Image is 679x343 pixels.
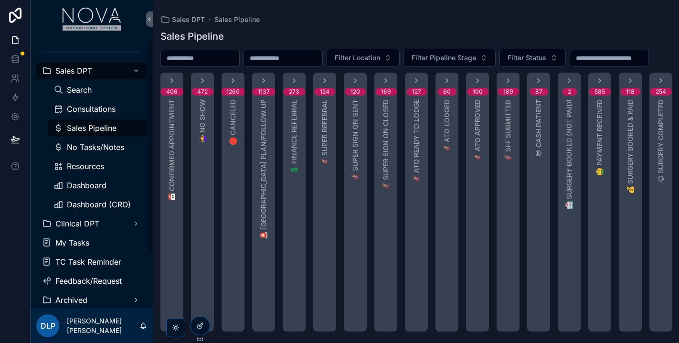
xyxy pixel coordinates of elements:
[67,182,106,189] span: Dashboard
[48,196,147,213] a: Dashboard (CRO)
[172,15,205,24] span: Sales DPT
[442,99,452,152] span: 🦸‍♂️ ATO Lodged
[320,88,329,96] div: 124
[473,99,482,161] span: 🦸‍♂️ ATO Approved
[626,99,635,194] span: 💰 Surgery Booked & Paid
[48,119,147,137] a: Sales Pipeline
[67,105,116,113] span: Consultations
[55,258,121,266] span: TC Task Reminder
[656,88,666,96] div: 254
[381,88,391,96] div: 169
[67,143,124,151] span: No Tasks/Notes
[31,38,153,309] div: scrollable content
[63,8,121,31] img: App logo
[350,99,360,181] span: 🦸‍♂️ Super Sign on Sent
[595,99,605,176] span: 🤑 Payment Received
[473,88,483,96] div: 100
[41,320,55,332] span: DLP
[228,99,238,145] span: 🛑 Canceled
[226,88,240,96] div: 1260
[508,53,546,63] span: Filter Status
[535,88,542,96] div: 87
[412,88,421,96] div: 127
[55,296,87,304] span: Archived
[443,88,451,96] div: 60
[67,162,104,170] span: Resources
[350,88,360,96] div: 120
[67,124,117,132] span: Sales Pipeline
[55,239,89,247] span: My Tasks
[67,201,131,208] span: Dashboard (CRO)
[48,139,147,156] a: No Tasks/Notes
[48,81,147,98] a: Search
[534,99,543,157] span: 😎 Cash Patient
[503,88,513,96] div: 189
[499,49,566,67] button: Select Button
[48,177,147,194] a: Dashboard
[36,272,147,289] a: Feedback/Request
[36,253,147,270] a: TC Task Reminder
[568,88,571,96] div: 2
[198,99,207,143] span: 🙅‍♀️ No Show
[503,99,513,162] span: 🦸 SFF Submitted
[67,316,139,335] p: [PERSON_NAME] [PERSON_NAME]
[289,88,299,96] div: 273
[55,277,122,285] span: Feedback/Request
[626,88,635,96] div: 118
[197,88,208,96] div: 472
[36,291,147,309] a: Archived
[594,88,605,96] div: 585
[160,30,224,43] h1: Sales Pipeline
[327,49,400,67] button: Select Button
[167,99,177,201] span: 📅 Confirmed Appointment
[55,67,92,75] span: Sales DPT
[564,99,574,209] span: 🏥 Surgery Booked (NOT PAID)
[320,99,329,166] span: 🦸‍♂️ Super Referral
[412,53,476,63] span: Filter Pipeline Stage
[335,53,380,63] span: Filter Location
[166,88,178,96] div: 406
[160,15,205,24] a: Sales DPT
[289,99,299,174] span: 💲 Finance Referral
[403,49,496,67] button: Select Button
[656,99,666,182] span: 😃 Surgery Completed
[55,220,99,227] span: Clinical DPT
[381,99,391,190] span: 🦸‍♂️ Super Sign on Closed
[67,86,92,94] span: Search
[412,99,421,183] span: 🦸‍♂️ ATO Ready to Lodge
[214,15,260,24] a: Sales Pipeline
[36,62,147,79] a: Sales DPT
[48,100,147,118] a: Consultations
[36,215,147,232] a: Clinical DPT
[258,88,270,96] div: 1137
[48,158,147,175] a: Resources
[259,99,268,239] span: 🚨 [GEOGRAPHIC_DATA] Plan/Follow Up
[36,234,147,251] a: My Tasks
